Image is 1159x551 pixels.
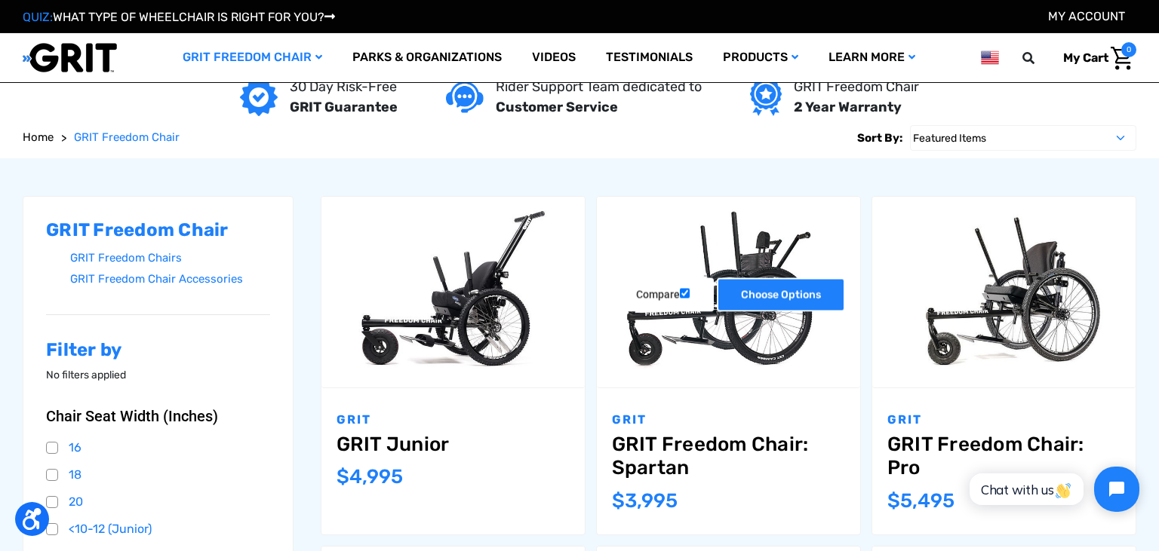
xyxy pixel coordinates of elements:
img: GRIT Junior: GRIT Freedom Chair all terrain wheelchair engineered specifically for kids [321,204,585,380]
span: $3,995 [612,489,678,513]
a: <10-12 (Junior) [46,518,270,540]
a: Products [708,33,813,82]
label: Compare [612,277,714,311]
p: GRIT [337,411,570,429]
span: $5,495 [887,489,955,513]
input: Search [1029,42,1052,74]
a: Learn More [813,33,930,82]
p: GRIT [887,411,1121,429]
span: $4,995 [337,465,403,488]
span: 0 [1121,42,1136,57]
a: Home [23,129,54,146]
label: Sort By: [857,125,902,151]
a: GRIT Freedom Chair [74,129,180,146]
strong: GRIT Guarantee [290,99,398,115]
a: 16 [46,436,270,459]
strong: Customer Service [496,99,618,115]
span: QUIZ: [23,10,53,24]
img: Cart [1111,47,1133,70]
a: Parks & Organizations [337,33,517,82]
p: GRIT Freedom Chair [794,77,919,97]
a: Videos [517,33,591,82]
a: GRIT Freedom Chair Accessories [70,268,270,290]
a: GRIT Freedom Chair [168,33,337,82]
a: GRIT Freedom Chair: Pro,$5,495.00 [887,433,1121,479]
img: GRIT Freedom Chair: Spartan [597,204,860,380]
a: Account [1048,9,1125,23]
a: GRIT Junior,$4,995.00 [321,197,585,387]
a: Testimonials [591,33,708,82]
a: Choose Options [717,277,845,311]
a: GRIT Freedom Chair: Spartan,$3,995.00 [597,197,860,387]
img: us.png [981,48,999,67]
img: Year warranty [750,78,781,116]
p: 30 Day Risk-Free [290,77,398,97]
img: GRIT All-Terrain Wheelchair and Mobility Equipment [23,42,117,73]
a: 18 [46,464,270,486]
p: GRIT [612,411,845,429]
a: QUIZ:WHAT TYPE OF WHEELCHAIR IS RIGHT FOR YOU? [23,10,335,24]
img: GRIT Guarantee [240,78,278,116]
button: Chair Seat Width (Inches) [46,407,270,425]
img: GRIT Freedom Chair Pro: the Pro model shown including contoured Invacare Matrx seatback, Spinergy... [872,204,1136,380]
a: GRIT Freedom Chairs [70,247,270,269]
span: Home [23,130,54,144]
h2: Filter by [46,339,270,361]
iframe: Tidio Chat [953,454,1152,525]
img: Customer service [446,81,484,112]
input: Compare [680,288,690,298]
a: GRIT Junior,$4,995.00 [337,433,570,456]
a: Cart with 0 items [1052,42,1136,74]
p: No filters applied [46,367,270,383]
h2: GRIT Freedom Chair [46,219,270,241]
a: 20 [46,491,270,513]
span: My Cart [1063,51,1108,65]
span: Chair Seat Width (Inches) [46,407,218,425]
strong: 2 Year Warranty [794,99,902,115]
a: GRIT Freedom Chair: Pro,$5,495.00 [872,197,1136,387]
span: GRIT Freedom Chair [74,130,180,144]
p: Rider Support Team dedicated to [496,77,702,97]
a: GRIT Freedom Chair: Spartan,$3,995.00 [612,433,845,479]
